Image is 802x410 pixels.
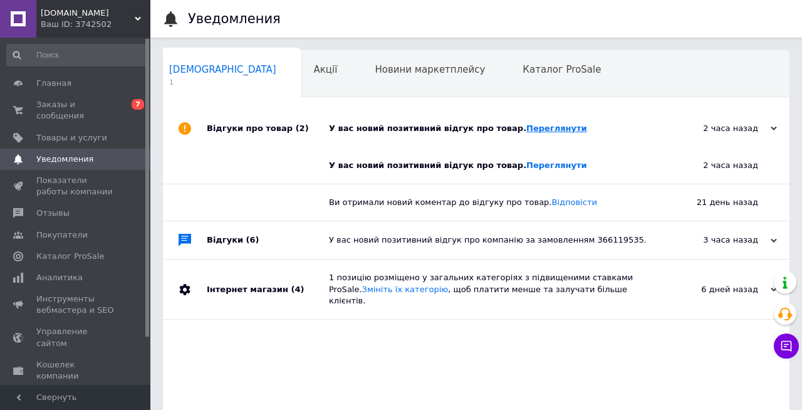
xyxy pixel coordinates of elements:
[375,64,485,75] span: Новини маркетплейсу
[329,123,652,134] div: У вас новий позитивний відгук про товар.
[36,229,88,241] span: Покупатели
[207,260,329,319] div: Інтернет магазин
[36,78,71,89] span: Главная
[6,44,148,66] input: Поиск
[652,123,777,134] div: 2 часа назад
[314,64,338,75] span: Акції
[36,99,116,122] span: Заказы и сообщения
[523,64,601,75] span: Каталог ProSale
[188,11,281,26] h1: Уведомления
[169,64,276,75] span: [DEMOGRAPHIC_DATA]
[652,284,777,295] div: 6 дней назад
[362,285,449,294] a: Змініть їх категорію
[633,184,789,221] div: 21 день назад
[329,234,652,246] div: У вас новий позитивний відгук про компанію за замовленням 366119535.
[132,99,144,110] span: 7
[36,175,116,197] span: Показатели работы компании
[329,160,633,171] div: У вас новий позитивний відгук про товар.
[36,132,107,144] span: Товары и услуги
[41,19,150,30] div: Ваш ID: 3742502
[329,197,633,208] div: Ви отримали новий коментар до відгуку про товар.
[296,124,309,133] span: (2)
[633,147,789,184] div: 2 часа назад
[246,235,259,244] span: (6)
[526,160,587,170] a: Переглянути
[41,8,135,19] span: tehno-shop.vn.ua
[36,293,116,316] span: Инструменты вебмастера и SEO
[36,208,70,219] span: Отзывы
[207,221,329,259] div: Відгуки
[526,124,587,133] a: Переглянути
[36,359,116,382] span: Кошелек компании
[652,234,777,246] div: 3 часа назад
[551,197,596,207] a: Відповісти
[207,110,329,147] div: Відгуки про товар
[36,251,104,262] span: Каталог ProSale
[329,272,652,307] div: 1 позицію розміщено у загальних категоріях з підвищеними ставками ProSale. , щоб платити менше та...
[169,78,276,87] span: 1
[291,285,304,294] span: (4)
[36,154,93,165] span: Уведомления
[36,326,116,349] span: Управление сайтом
[774,334,799,359] button: Чат с покупателем
[36,272,83,283] span: Аналитика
